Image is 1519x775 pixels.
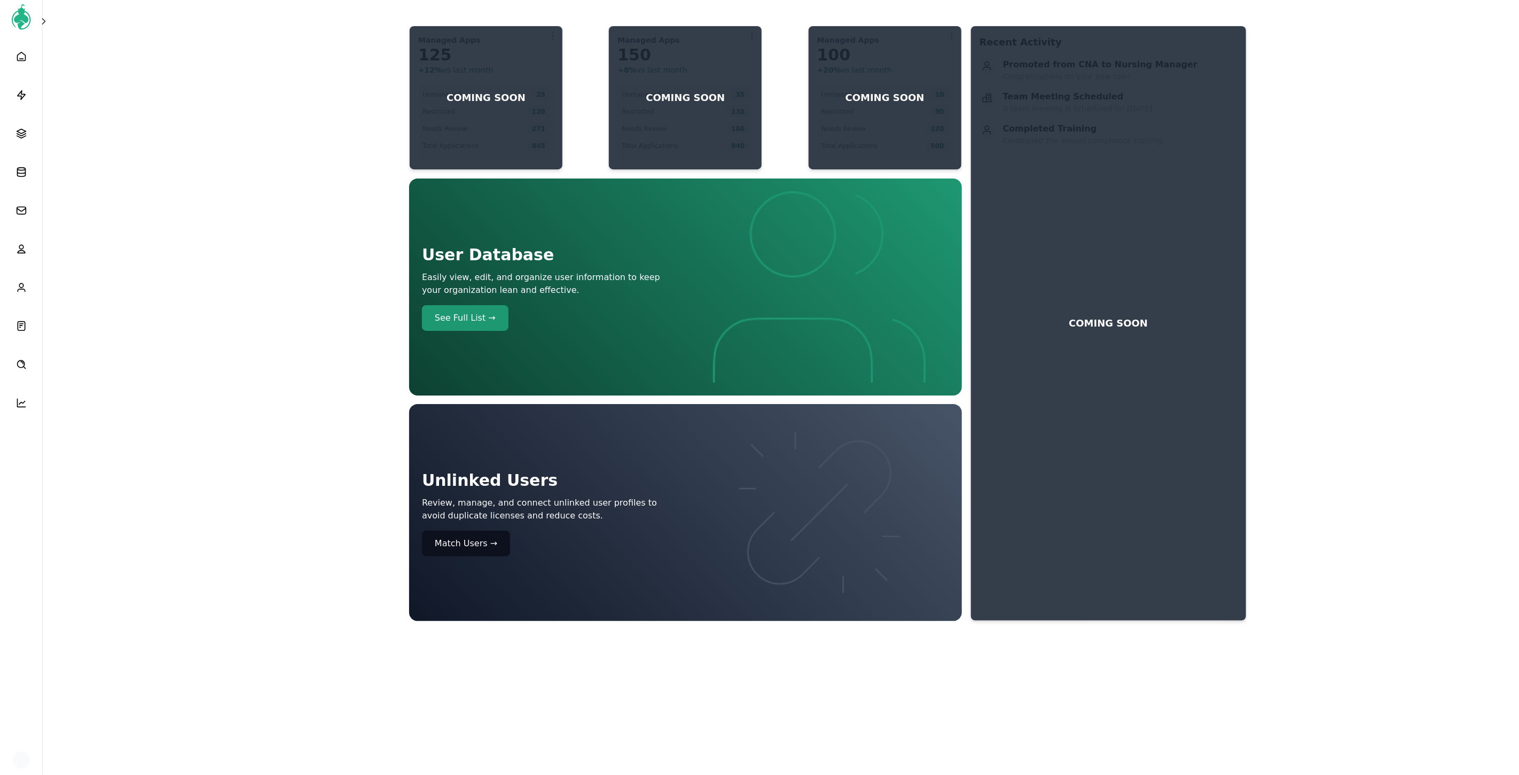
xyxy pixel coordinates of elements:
p: Easily view, edit, and organize user information to keep your organization lean and effective. [422,271,681,297]
p: COMING SOON [447,90,526,105]
p: Review, manage, and connect unlinked user profiles to avoid duplicate licenses and reduce costs. [422,497,681,522]
p: COMING SOON [646,90,725,105]
a: See Full List → [422,305,681,331]
p: COMING SOON [845,90,925,105]
p: COMING SOON [1069,316,1148,331]
button: See Full List → [422,305,508,331]
img: Dashboard Users [690,191,949,383]
a: Match Users → [422,531,681,556]
h1: Unlinked Users [422,469,681,492]
img: Dashboard Users [690,417,949,608]
h1: User Database [422,243,681,267]
button: Match Users → [422,531,510,556]
img: AccessGenie Logo [9,4,34,30]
